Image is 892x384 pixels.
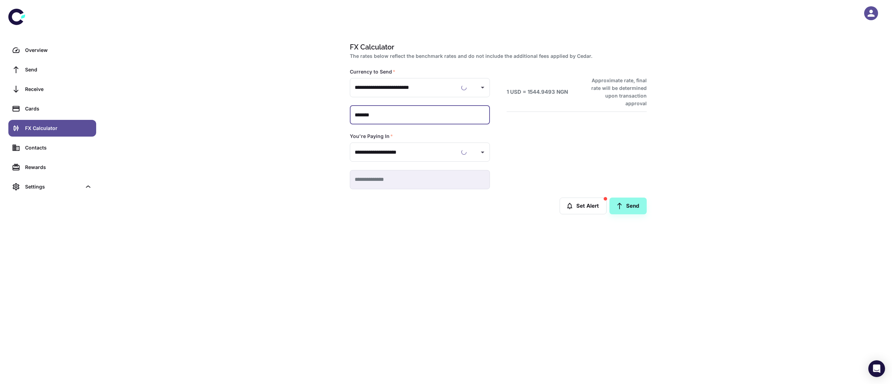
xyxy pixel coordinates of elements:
[609,198,647,214] a: Send
[8,100,96,117] a: Cards
[25,66,92,74] div: Send
[25,144,92,152] div: Contacts
[507,88,568,96] h6: 1 USD = 1544.9493 NGN
[350,133,393,140] label: You're Paying In
[8,81,96,98] a: Receive
[25,85,92,93] div: Receive
[25,163,92,171] div: Rewards
[478,83,487,92] button: Open
[8,139,96,156] a: Contacts
[350,42,644,52] h1: FX Calculator
[8,42,96,59] a: Overview
[25,105,92,113] div: Cards
[25,46,92,54] div: Overview
[8,178,96,195] div: Settings
[8,120,96,137] a: FX Calculator
[25,183,82,191] div: Settings
[560,198,607,214] button: Set Alert
[868,360,885,377] div: Open Intercom Messenger
[8,61,96,78] a: Send
[584,77,647,107] h6: Approximate rate, final rate will be determined upon transaction approval
[478,147,487,157] button: Open
[8,159,96,176] a: Rewards
[350,68,395,75] label: Currency to Send
[25,124,92,132] div: FX Calculator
